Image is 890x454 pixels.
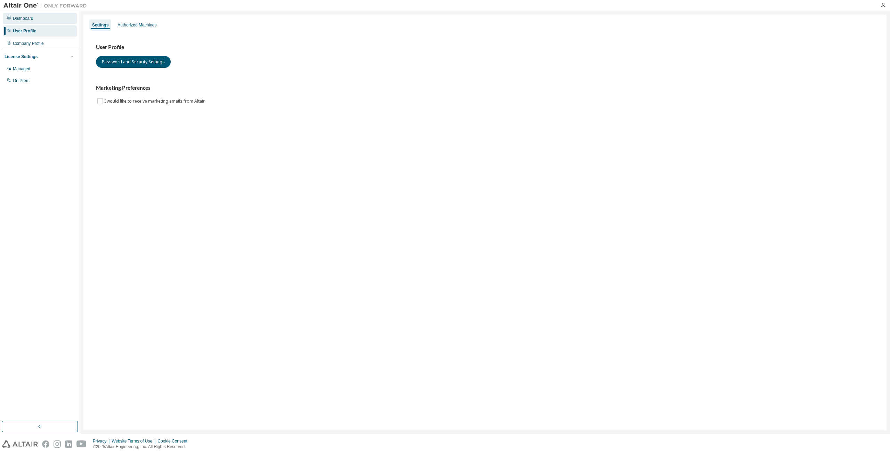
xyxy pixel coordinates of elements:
[76,440,87,448] img: youtube.svg
[93,438,112,444] div: Privacy
[112,438,157,444] div: Website Terms of Use
[3,2,90,9] img: Altair One
[65,440,72,448] img: linkedin.svg
[13,78,30,83] div: On Prem
[2,440,38,448] img: altair_logo.svg
[96,44,874,51] h3: User Profile
[157,438,191,444] div: Cookie Consent
[13,66,30,72] div: Managed
[93,444,192,450] p: © 2025 Altair Engineering, Inc. All Rights Reserved.
[5,54,38,59] div: License Settings
[96,56,171,68] button: Password and Security Settings
[13,41,44,46] div: Company Profile
[96,85,874,91] h3: Marketing Preferences
[13,16,33,21] div: Dashboard
[13,28,36,34] div: User Profile
[54,440,61,448] img: instagram.svg
[104,97,206,105] label: I would like to receive marketing emails from Altair
[92,22,108,28] div: Settings
[42,440,49,448] img: facebook.svg
[118,22,156,28] div: Authorized Machines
